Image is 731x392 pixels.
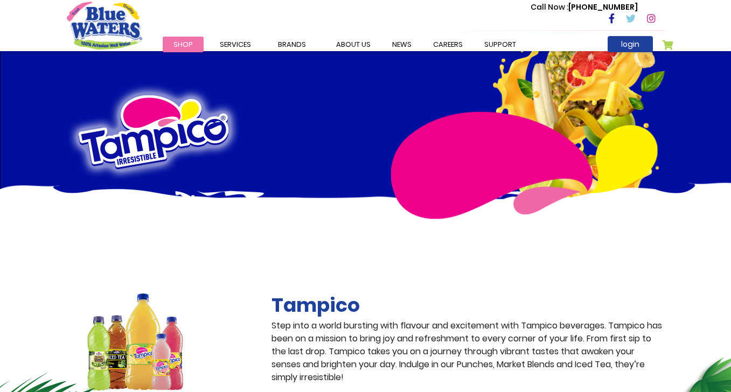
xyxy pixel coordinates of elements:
span: Brands [278,39,306,50]
a: News [381,37,422,52]
a: about us [325,37,381,52]
p: Step into a world bursting with flavour and excitement with Tampico beverages. Tampico has been o... [271,319,665,384]
a: support [474,37,527,52]
h2: Tampico [271,293,665,317]
a: login [608,36,653,52]
a: store logo [67,2,142,49]
span: Call Now : [531,2,568,12]
span: Services [220,39,251,50]
p: [PHONE_NUMBER] [531,2,638,13]
span: Shop [173,39,193,50]
a: careers [422,37,474,52]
